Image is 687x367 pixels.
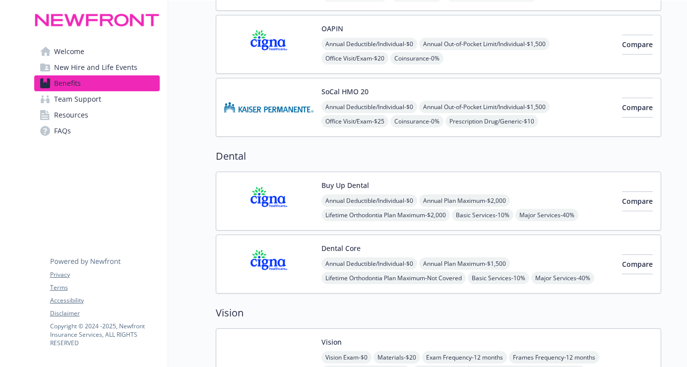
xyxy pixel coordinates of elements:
a: Disclaimer [50,309,159,318]
a: Terms [50,283,159,292]
span: Annual Deductible/Individual - $0 [321,38,417,50]
img: CIGNA carrier logo [224,23,313,65]
span: Lifetime Orthodontia Plan Maximum - Not Covered [321,272,466,284]
button: Compare [622,254,653,274]
span: Materials - $20 [374,351,420,364]
button: Compare [622,35,653,55]
a: FAQs [34,123,160,139]
a: Resources [34,107,160,123]
a: Benefits [34,75,160,91]
a: Welcome [34,44,160,60]
span: Compare [622,196,653,206]
img: CIGNA carrier logo [224,243,313,285]
button: Compare [622,191,653,211]
span: Resources [54,107,88,123]
span: Compare [622,103,653,112]
span: Office Visit/Exam - $25 [321,115,388,127]
img: CIGNA carrier logo [224,180,313,222]
span: Vision Exam - $0 [321,351,372,364]
span: Coinsurance - 0% [390,52,443,64]
span: Welcome [54,44,84,60]
span: Basic Services - 10% [452,209,513,221]
span: New Hire and Life Events [54,60,137,75]
span: Annual Deductible/Individual - $0 [321,101,417,113]
button: Buy Up Dental [321,180,369,190]
a: New Hire and Life Events [34,60,160,75]
span: Lifetime Orthodontia Plan Maximum - $2,000 [321,209,450,221]
h2: Dental [216,149,661,164]
span: Coinsurance - 0% [390,115,443,127]
a: Team Support [34,91,160,107]
button: Dental Core [321,243,361,253]
span: Compare [622,40,653,49]
h2: Vision [216,306,661,320]
span: Annual Out-of-Pocket Limit/Individual - $1,500 [419,38,550,50]
span: Basic Services - 10% [468,272,529,284]
img: Kaiser Permanente Insurance Company carrier logo [224,86,313,128]
span: Frames Frequency - 12 months [509,351,599,364]
span: Compare [622,259,653,269]
button: Vision [321,337,342,347]
span: Office Visit/Exam - $20 [321,52,388,64]
p: Copyright © 2024 - 2025 , Newfront Insurance Services, ALL RIGHTS RESERVED [50,322,159,347]
span: Exam Frequency - 12 months [422,351,507,364]
button: Compare [622,98,653,118]
span: Annual Out-of-Pocket Limit/Individual - $1,500 [419,101,550,113]
span: Annual Plan Maximum - $2,000 [419,194,510,207]
button: SoCal HMO 20 [321,86,369,97]
a: Privacy [50,270,159,279]
button: OAPIN [321,23,343,34]
span: Prescription Drug/Generic - $10 [445,115,538,127]
span: Annual Plan Maximum - $1,500 [419,257,510,270]
span: Annual Deductible/Individual - $0 [321,257,417,270]
span: FAQs [54,123,71,139]
span: Team Support [54,91,101,107]
span: Major Services - 40% [515,209,578,221]
span: Benefits [54,75,81,91]
span: Annual Deductible/Individual - $0 [321,194,417,207]
span: Major Services - 40% [531,272,594,284]
a: Accessibility [50,296,159,305]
